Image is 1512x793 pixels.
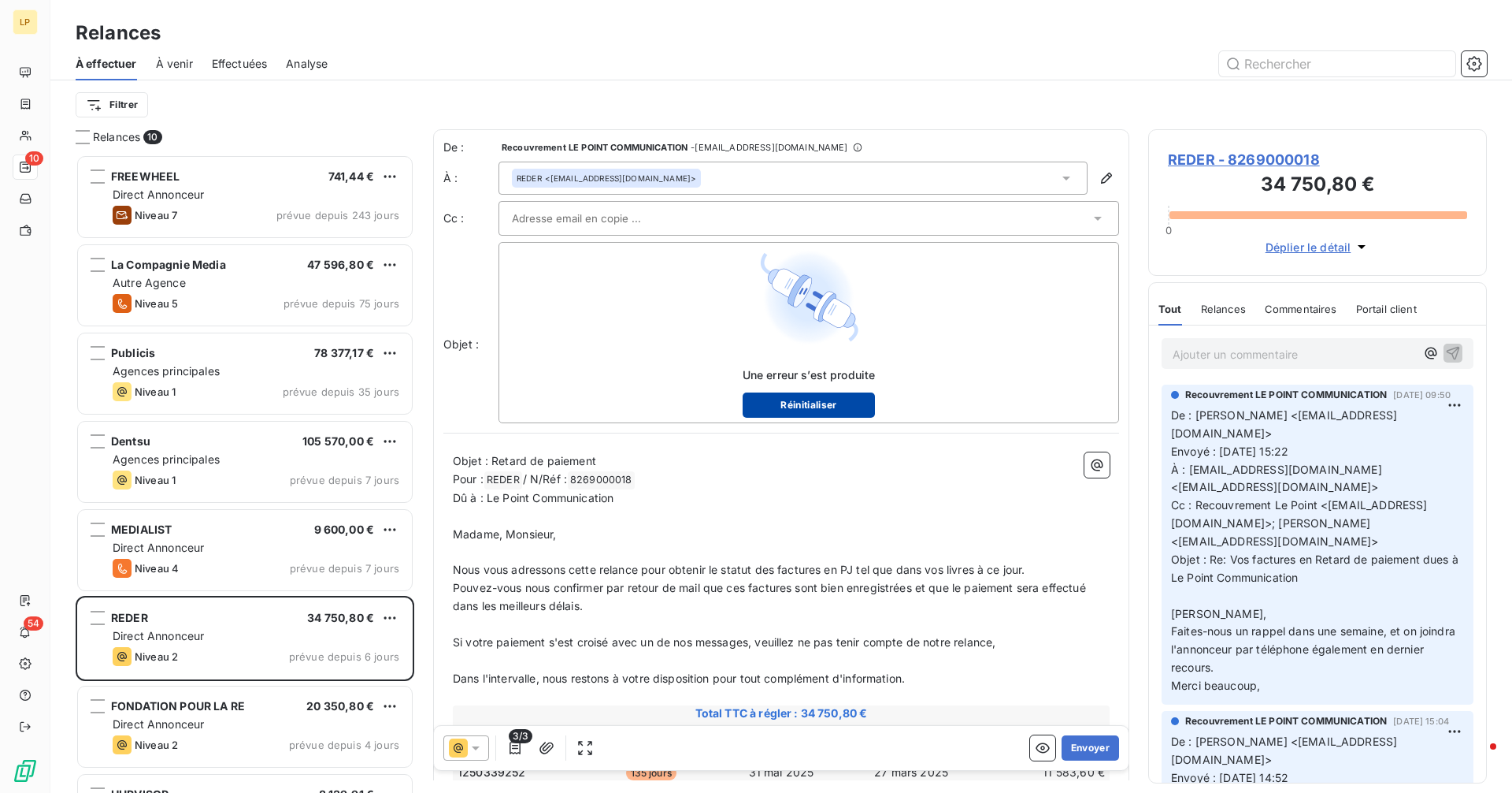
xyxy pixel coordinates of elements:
span: Total TTC à régler : 34 750,80 € [455,706,1107,721]
button: Déplier le détail [1261,238,1375,256]
span: La Compagnie Media [111,258,226,271]
span: 78 377,17 € [314,346,374,359]
span: Agences principales [113,452,220,466]
th: Retard [587,723,715,739]
span: De : [443,140,498,155]
div: LP [13,9,38,35]
span: Publicis [111,346,155,359]
label: À : [443,170,498,186]
span: [DATE] 15:04 [1393,717,1449,726]
span: REDER [517,173,542,184]
span: prévue depuis 243 jours [276,209,399,222]
span: FREEWHEEL [111,169,180,183]
label: Cc : [443,210,498,226]
td: 11 583,60 € [977,764,1106,781]
th: Factures échues [457,723,585,739]
span: Recouvrement LE POINT COMMUNICATION [1185,714,1387,728]
span: Direct Annonceur [113,717,204,731]
span: 9 600,00 € [314,523,375,536]
span: FONDATION POUR LA RE [111,699,245,713]
span: 47 596,80 € [307,258,374,271]
span: 3/3 [509,729,532,743]
span: Niveau 7 [135,209,177,222]
span: Merci beaucoup, [1171,679,1260,692]
span: De : [PERSON_NAME] <[EMAIL_ADDRESS][DOMAIN_NAME]> [1171,408,1397,440]
th: Solde TTC [977,723,1106,739]
span: 20 350,80 € [306,699,374,713]
span: Commentaires [1265,303,1337,315]
img: Error [758,248,859,348]
span: prévue depuis 35 jours [283,385,399,398]
input: Rechercher [1219,51,1455,76]
span: Envoyé : [DATE] 14:52 [1171,771,1288,784]
span: 8269000018 [568,471,635,490]
span: Déplier le détail [1266,239,1351,255]
span: Direct Annonceur [113,629,204,642]
iframe: Intercom live chat [1458,739,1496,777]
span: REDER - 8269000018 [1168,149,1467,170]
span: - [EMAIL_ADDRESS][DOMAIN_NAME] [691,143,847,152]
span: À venir [156,56,193,72]
span: Objet : [443,337,479,351]
h3: 34 750,80 € [1168,170,1467,202]
span: Dû à : Le Point Communication [453,491,613,504]
span: REDER [111,611,148,624]
span: 34 750,80 € [307,611,374,624]
span: De : [PERSON_NAME] <[EMAIL_ADDRESS][DOMAIN_NAME]> [1171,735,1397,766]
td: 27 mars 2025 [847,764,976,781]
span: prévue depuis 7 jours [290,474,399,486]
button: Réinitialiser [743,393,876,418]
span: À effectuer [76,56,137,72]
button: Filtrer [76,92,148,117]
span: Une erreur s’est produite [743,367,876,383]
span: prévue depuis 4 jours [289,739,399,751]
button: Envoyer [1062,735,1119,761]
span: À : [EMAIL_ADDRESS][DOMAIN_NAME] <[EMAIL_ADDRESS][DOMAIN_NAME]> [1171,463,1385,494]
td: 31 mai 2025 [717,764,845,781]
span: Effectuées [212,56,268,72]
span: Objet : Re: Vos factures en Retard de paiement dues à Le Point Communication [1171,553,1462,584]
span: Pour : [453,472,484,486]
span: Niveau 5 [135,297,178,310]
span: 54 [24,616,43,631]
span: 1250339252 [458,765,526,780]
span: 741,44 € [328,169,374,183]
span: Tout [1158,303,1182,315]
span: 105 570,00 € [302,434,374,448]
th: Date d’émission [847,723,976,739]
span: 135 jours [626,766,676,780]
span: [PERSON_NAME], [1171,607,1266,620]
span: Niveau 2 [135,650,178,663]
span: Faites-nous un rappel dans une semaine, et on joindra l'annonceur par téléphone également en dern... [1171,624,1458,674]
span: Direct Annonceur [113,188,204,201]
span: MEDIALIST [111,523,172,536]
span: Envoyé : [DATE] 15:22 [1171,445,1288,458]
span: Relances [1201,303,1246,315]
span: Madame, Monsieur, [453,527,557,541]
span: Direct Annonceur [113,541,204,554]
span: Niveau 2 [135,739,178,751]
span: prévue depuis 75 jours [283,297,399,310]
span: 10 [143,130,161,144]
span: Agences principales [113,364,220,378]
span: Dentsu [111,434,150,448]
div: grid [76,155,414,793]
span: 0 [1165,224,1172,236]
span: Pouvez-vous nous confirmer par retour de mail que ces factures sont bien enregistrées et que le p... [453,581,1089,612]
span: Nous vous adressons cette relance pour obtenir le statut des factures en PJ tel que dans vos livr... [453,563,1025,576]
span: Niveau 4 [135,562,179,575]
span: Cc : Recouvrement Le Point <[EMAIL_ADDRESS][DOMAIN_NAME]>; [PERSON_NAME] <[EMAIL_ADDRESS][DOMAIN_... [1171,498,1427,548]
span: / N/Réf : [523,472,567,486]
span: prévue depuis 7 jours [290,562,399,575]
span: Niveau 1 [135,474,176,486]
th: Date d’échéance [717,723,845,739]
input: Adresse email en copie ... [512,207,681,230]
span: prévue depuis 6 jours [289,650,399,663]
h3: Relances [76,19,161,47]
span: Niveau 1 [135,385,176,398]
span: 10 [25,151,43,166]
img: Logo LeanPay [13,758,38,784]
span: Analyse [286,56,328,72]
span: Recouvrement LE POINT COMMUNICATION [1185,388,1387,402]
span: Autre Agence [113,276,186,289]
